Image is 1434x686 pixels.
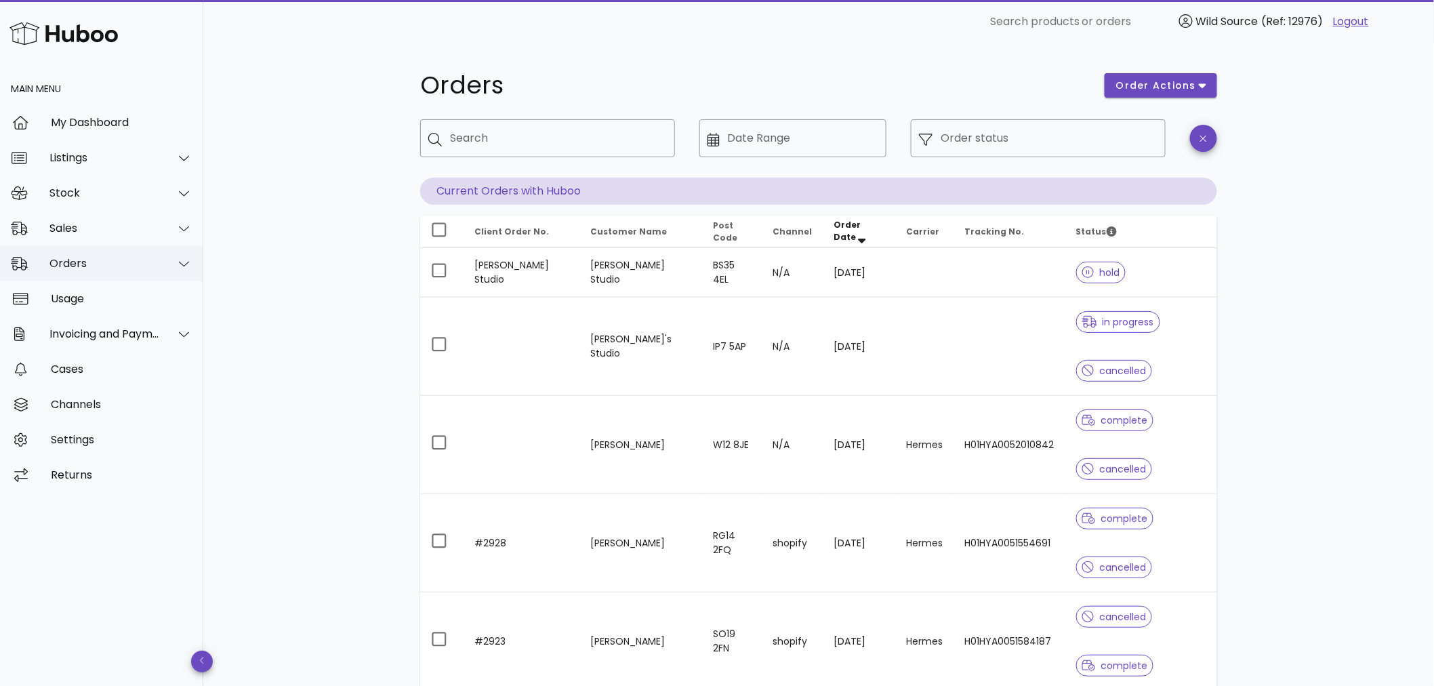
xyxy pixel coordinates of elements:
[1065,216,1217,248] th: Status
[823,298,896,396] td: [DATE]
[51,116,192,129] div: My Dashboard
[896,396,954,494] td: Hermes
[474,226,549,237] span: Client Order No.
[579,248,702,298] td: [PERSON_NAME] Studio
[1082,366,1147,376] span: cancelled
[579,494,702,592] td: [PERSON_NAME]
[954,494,1065,592] td: H01HYA0051554691
[579,216,702,248] th: Customer Name
[762,494,823,592] td: shopify
[762,216,823,248] th: Channel
[773,226,812,237] span: Channel
[49,222,160,235] div: Sales
[702,494,762,592] td: RG14 2FQ
[1082,464,1147,474] span: cancelled
[579,298,702,396] td: [PERSON_NAME]'s Studio
[579,396,702,494] td: [PERSON_NAME]
[464,216,579,248] th: Client Order No.
[823,248,896,298] td: [DATE]
[51,292,192,305] div: Usage
[1082,514,1148,523] span: complete
[49,257,160,270] div: Orders
[1105,73,1217,98] button: order actions
[702,396,762,494] td: W12 8JE
[1076,226,1117,237] span: Status
[702,298,762,396] td: IP7 5AP
[51,363,192,376] div: Cases
[1082,563,1147,572] span: cancelled
[464,494,579,592] td: #2928
[420,178,1217,205] p: Current Orders with Huboo
[702,248,762,298] td: BS35 4EL
[1082,612,1147,622] span: cancelled
[1082,416,1148,425] span: complete
[965,226,1025,237] span: Tracking No.
[896,216,954,248] th: Carrier
[823,216,896,248] th: Order Date: Sorted descending. Activate to remove sorting.
[51,433,192,446] div: Settings
[823,396,896,494] td: [DATE]
[1262,14,1324,29] span: (Ref: 12976)
[762,248,823,298] td: N/A
[702,216,762,248] th: Post Code
[9,19,118,48] img: Huboo Logo
[464,248,579,298] td: [PERSON_NAME] Studio
[49,186,160,199] div: Stock
[762,396,823,494] td: N/A
[420,73,1088,98] h1: Orders
[762,298,823,396] td: N/A
[49,151,160,164] div: Listings
[1333,14,1369,30] a: Logout
[1082,317,1154,327] span: in progress
[1196,14,1258,29] span: Wild Source
[823,494,896,592] td: [DATE]
[49,327,160,340] div: Invoicing and Payments
[907,226,940,237] span: Carrier
[1082,661,1148,670] span: complete
[1082,268,1120,277] span: hold
[51,468,192,481] div: Returns
[51,398,192,411] div: Channels
[896,494,954,592] td: Hermes
[1115,79,1197,93] span: order actions
[713,220,737,243] span: Post Code
[954,216,1065,248] th: Tracking No.
[590,226,667,237] span: Customer Name
[954,396,1065,494] td: H01HYA0052010842
[834,219,861,243] span: Order Date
